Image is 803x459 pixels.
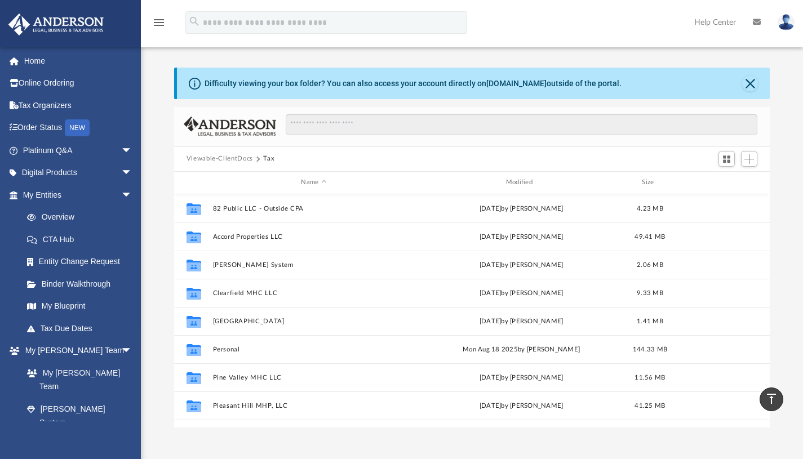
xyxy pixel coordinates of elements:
[486,79,547,88] a: [DOMAIN_NAME]
[718,151,735,167] button: Switch to Grid View
[121,162,144,185] span: arrow_drop_down
[8,139,149,162] a: Platinum Q&Aarrow_drop_down
[420,231,622,242] div: [DATE] by [PERSON_NAME]
[420,203,622,213] div: [DATE] by [PERSON_NAME]
[121,184,144,207] span: arrow_drop_down
[420,288,622,298] div: [DATE] by [PERSON_NAME]
[179,177,207,188] div: id
[637,289,663,296] span: 9.33 MB
[16,273,149,295] a: Binder Walkthrough
[627,177,672,188] div: Size
[263,154,274,164] button: Tax
[8,117,149,140] a: Order StatusNEW
[420,316,622,326] div: [DATE] by [PERSON_NAME]
[187,154,253,164] button: Viewable-ClientDocs
[152,16,166,29] i: menu
[16,251,149,273] a: Entity Change Request
[635,374,665,380] span: 11.56 MB
[420,177,623,188] div: Modified
[8,50,149,72] a: Home
[212,204,415,212] button: 82 Public LLC - Outside CPA
[637,205,663,211] span: 4.23 MB
[420,400,622,411] div: [DATE] by [PERSON_NAME]
[212,289,415,296] button: Clearfield MHC LLC
[16,398,144,434] a: [PERSON_NAME] System
[635,233,665,239] span: 49.41 MB
[637,318,663,324] span: 1.41 MB
[65,119,90,136] div: NEW
[742,75,758,91] button: Close
[765,392,778,405] i: vertical_align_top
[212,345,415,353] button: Personal
[16,317,149,340] a: Tax Due Dates
[205,78,622,90] div: Difficulty viewing your box folder? You can also access your account directly on outside of the p...
[212,317,415,324] button: [GEOGRAPHIC_DATA]
[212,233,415,240] button: Accord Properties LLC
[188,15,201,28] i: search
[121,340,144,363] span: arrow_drop_down
[174,194,770,428] div: grid
[420,260,622,270] div: [DATE] by [PERSON_NAME]
[778,14,795,30] img: User Pic
[677,177,756,188] div: id
[741,151,758,167] button: Add
[8,340,144,362] a: My [PERSON_NAME] Teamarrow_drop_down
[633,346,667,352] span: 144.33 MB
[121,139,144,162] span: arrow_drop_down
[635,402,665,408] span: 41.25 MB
[8,184,149,206] a: My Entitiesarrow_drop_down
[16,295,144,318] a: My Blueprint
[212,373,415,381] button: Pine Valley MHC LLC
[637,261,663,268] span: 2.06 MB
[16,362,138,398] a: My [PERSON_NAME] Team
[16,206,149,229] a: Overview
[760,387,783,411] a: vertical_align_top
[286,114,757,135] input: Search files and folders
[212,177,415,188] div: Name
[8,72,149,95] a: Online Ordering
[420,372,622,382] div: [DATE] by [PERSON_NAME]
[420,344,622,354] div: Mon Aug 18 2025 by [PERSON_NAME]
[212,402,415,409] button: Pleasant Hill MHP, LLC
[5,14,107,35] img: Anderson Advisors Platinum Portal
[212,261,415,268] button: [PERSON_NAME] System
[8,162,149,184] a: Digital Productsarrow_drop_down
[152,21,166,29] a: menu
[16,228,149,251] a: CTA Hub
[8,94,149,117] a: Tax Organizers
